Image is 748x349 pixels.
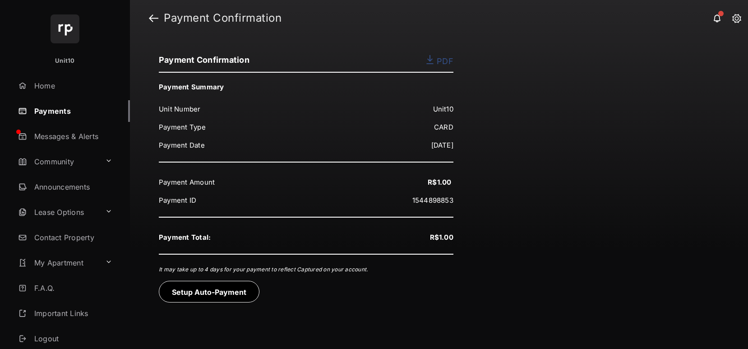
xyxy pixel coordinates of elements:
a: F.A.Q. [14,277,130,299]
a: Announcements [14,176,130,198]
a: Important Links [14,302,116,324]
dt: Payment ID [159,193,306,208]
dt: Payment Date [159,138,306,153]
dt: Payment Type [159,120,306,135]
b: R$1.00 [430,233,454,242]
img: svg+xml;base64,PHN2ZyB4bWxucz0iaHR0cDovL3d3dy53My5vcmcvMjAwMC9zdmciIHdpZHRoPSI2NCIgaGVpZ2h0PSI2NC... [51,14,79,43]
dd: Unit10 [306,102,454,116]
a: Setup Auto-Payment [159,288,264,297]
b: Payment Summary [159,83,224,91]
a: PDF [425,55,453,66]
b: Payment Total : [159,233,211,242]
dt: Payment Amount [159,175,306,190]
dt: Unit Number [159,102,306,116]
a: My Apartment [14,252,102,274]
a: Payments [14,100,130,122]
a: Messages & Alerts [14,126,130,147]
p: Unit10 [55,56,75,65]
dd: 1544898853 [306,193,454,208]
button: Setup Auto-Payment [159,281,259,302]
dd: [DATE] [306,138,454,153]
h3: Payment Confirmation [159,55,453,73]
p: It may take up to 4 days for your payment to reflect Captured on your account. [159,265,453,274]
a: Lease Options [14,201,102,223]
strong: Payment Confirmation [164,13,282,23]
b: R$1.00 [428,178,453,186]
dd: CARD [306,120,454,135]
a: Community [14,151,102,172]
a: Contact Property [14,227,130,248]
a: Home [14,75,130,97]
